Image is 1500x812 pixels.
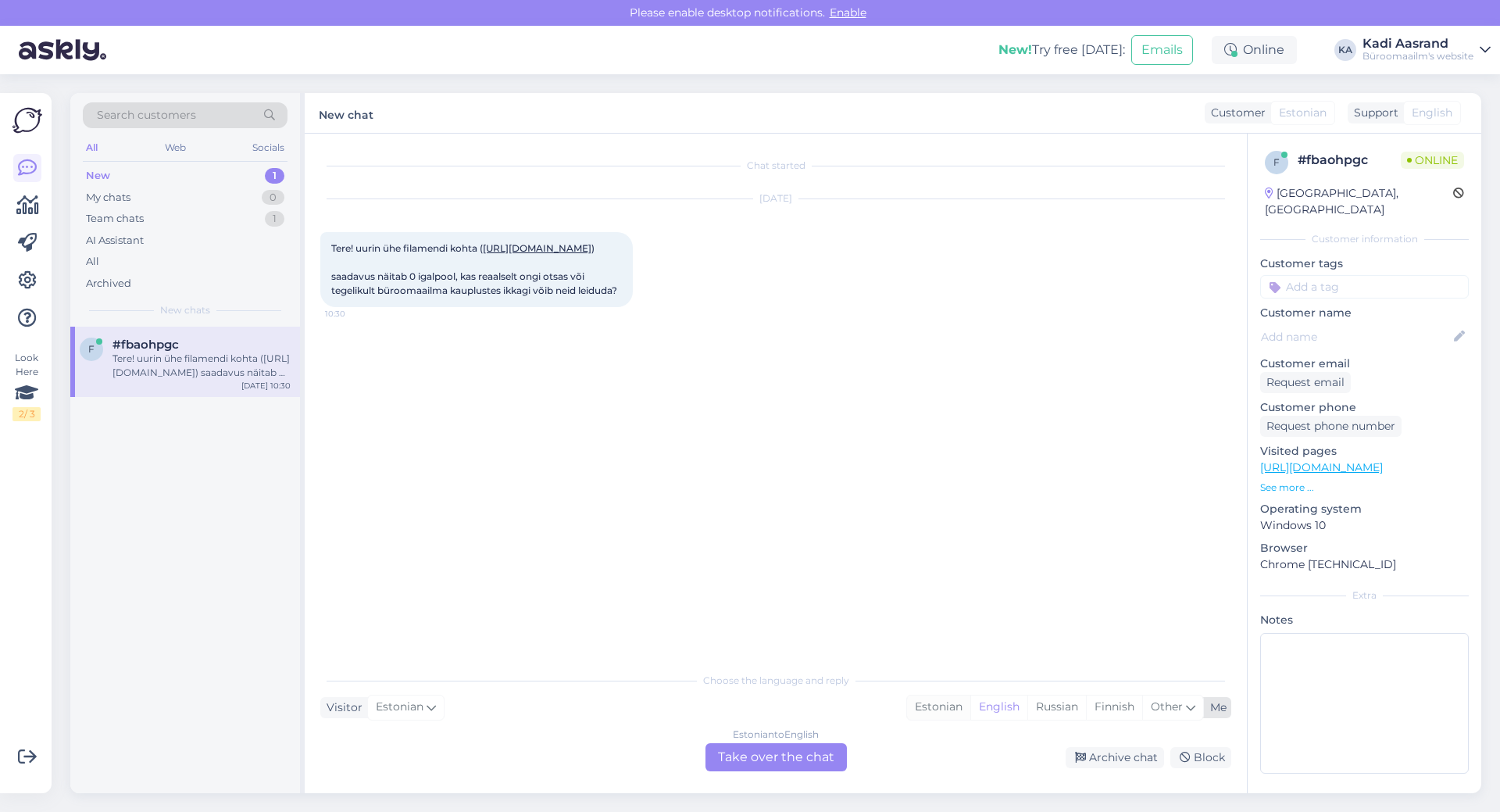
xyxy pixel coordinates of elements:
[998,41,1125,59] div: Try free [DATE]:
[1260,588,1469,603] div: Extra
[241,380,291,392] div: [DATE] 10:30
[1362,38,1491,63] a: Kadi AasrandBüroomaailm's website
[1170,747,1231,768] div: Block
[320,674,1231,688] div: Choose the language and reply
[705,743,847,771] div: Take over the chat
[88,343,95,355] span: f
[265,168,284,184] div: 1
[998,42,1032,57] b: New!
[1260,275,1469,299] input: Add a tag
[1279,105,1327,121] span: Estonian
[1260,356,1469,372] p: Customer email
[1212,36,1297,64] div: Online
[12,351,41,421] div: Look Here
[112,338,179,352] span: #fbaohpgc
[319,102,373,123] label: New chat
[1260,305,1469,321] p: Customer name
[1265,185,1453,218] div: [GEOGRAPHIC_DATA], [GEOGRAPHIC_DATA]
[1151,699,1183,714] span: Other
[1334,39,1356,61] div: KA
[1273,156,1280,168] span: f
[1362,50,1473,63] div: Büroomaailm's website
[265,211,284,227] div: 1
[1260,232,1469,246] div: Customer information
[86,276,131,292] div: Archived
[1362,38,1473,50] div: Kadi Aasrand
[86,168,110,184] div: New
[1260,612,1469,628] p: Notes
[1204,699,1227,716] div: Me
[970,696,1027,719] div: English
[1260,256,1469,272] p: Customer tags
[97,107,196,123] span: Search customers
[1260,416,1402,437] div: Request phone number
[1260,556,1469,573] p: Chrome [TECHNICAL_ID]
[1260,481,1469,495] p: See more ...
[86,190,130,206] div: My chats
[1066,747,1164,768] div: Archive chat
[12,106,42,135] img: Askly Logo
[160,303,210,317] span: New chats
[1205,105,1266,121] div: Customer
[262,190,284,206] div: 0
[1260,460,1383,474] a: [URL][DOMAIN_NAME]
[12,407,41,421] div: 2 / 3
[1027,696,1086,719] div: Russian
[325,308,384,320] span: 10:30
[162,138,189,158] div: Web
[1260,517,1469,534] p: Windows 10
[249,138,287,158] div: Socials
[1401,152,1464,169] span: Online
[1086,696,1142,719] div: Finnish
[1260,372,1351,393] div: Request email
[112,352,291,380] div: Tere! uurin ühe filamendi kohta ([URL][DOMAIN_NAME]) saadavus näitab 0 igalpool, kas reaalselt on...
[86,211,144,227] div: Team chats
[86,233,144,249] div: AI Assistant
[825,5,871,20] span: Enable
[1348,105,1398,121] div: Support
[483,242,591,254] a: [URL][DOMAIN_NAME]
[733,728,819,742] div: Estonian to English
[1260,501,1469,517] p: Operating system
[1412,105,1452,121] span: English
[1298,151,1401,170] div: # fbaohpgc
[1260,443,1469,460] p: Visited pages
[1260,399,1469,416] p: Customer phone
[320,159,1231,173] div: Chat started
[86,254,99,270] div: All
[83,138,101,158] div: All
[1131,35,1193,65] button: Emails
[331,242,617,296] span: Tere! uurin ühe filamendi kohta ( ) saadavus näitab 0 igalpool, kas reaalselt ongi otsas või tege...
[907,696,970,719] div: Estonian
[320,191,1231,206] div: [DATE]
[376,699,423,716] span: Estonian
[320,699,362,716] div: Visitor
[1260,540,1469,556] p: Browser
[1261,328,1451,345] input: Add name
